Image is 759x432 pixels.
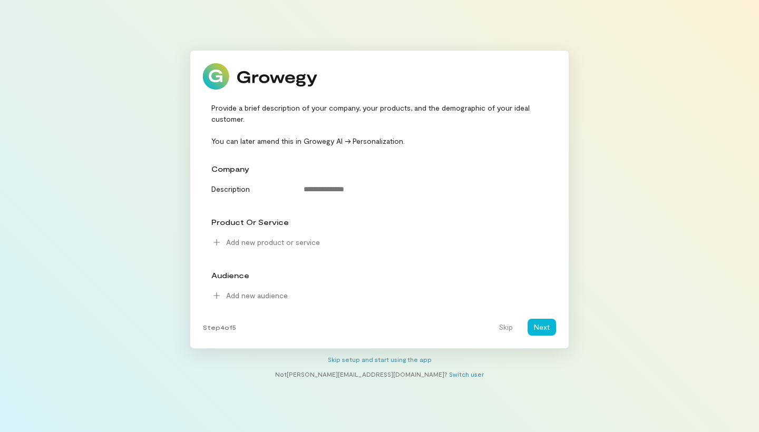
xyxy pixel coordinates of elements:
[492,319,519,336] button: Skip
[203,63,318,90] img: Growegy logo
[528,319,556,336] button: Next
[203,323,236,331] span: Step 4 of 5
[449,370,484,378] a: Switch user
[328,356,432,363] a: Skip setup and start using the app
[226,290,288,301] span: Add new audience
[211,164,249,173] span: company
[211,218,289,227] span: product or service
[211,271,249,280] span: audience
[205,181,293,194] div: Description
[203,102,556,146] div: Provide a brief description of your company, your products, and the demographic of your ideal cus...
[275,370,447,378] span: Not [PERSON_NAME][EMAIL_ADDRESS][DOMAIN_NAME] ?
[226,237,320,248] span: Add new product or service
